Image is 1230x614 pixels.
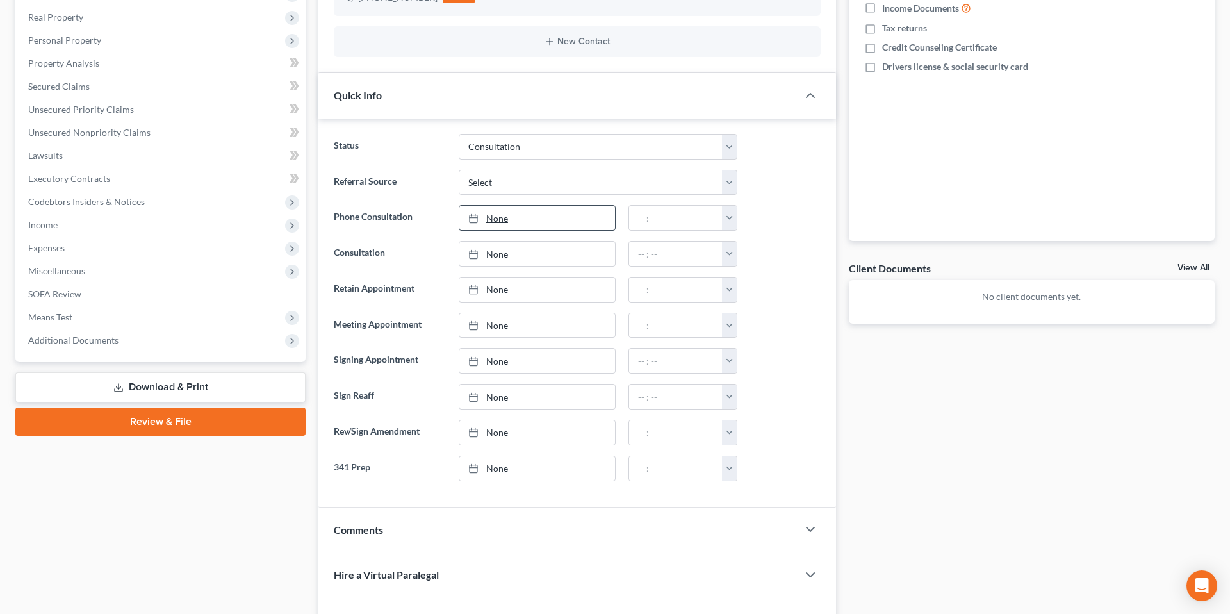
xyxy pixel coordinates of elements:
label: Phone Consultation [327,205,452,231]
a: None [459,278,615,302]
label: Retain Appointment [327,277,452,303]
span: Unsecured Nonpriority Claims [28,127,151,138]
a: View All [1177,263,1209,272]
a: Download & Print [15,372,306,402]
a: Secured Claims [18,75,306,98]
span: Income [28,219,58,230]
span: Credit Counseling Certificate [882,41,997,54]
span: Drivers license & social security card [882,60,1028,73]
label: Rev/Sign Amendment [327,420,452,445]
span: SOFA Review [28,288,81,299]
div: Open Intercom Messenger [1186,570,1217,601]
input: -- : -- [629,313,722,338]
a: None [459,385,615,409]
input: -- : -- [629,206,722,230]
a: Review & File [15,408,306,436]
a: None [459,242,615,266]
div: Client Documents [849,261,931,275]
a: Unsecured Nonpriority Claims [18,121,306,144]
label: Signing Appointment [327,348,452,374]
a: Unsecured Priority Claims [18,98,306,121]
span: Additional Documents [28,335,119,345]
input: -- : -- [629,349,722,373]
span: Lawsuits [28,150,63,161]
input: -- : -- [629,456,722,481]
input: -- : -- [629,385,722,409]
a: Lawsuits [18,144,306,167]
label: Status [327,134,452,160]
span: Miscellaneous [28,265,85,276]
span: Codebtors Insiders & Notices [28,196,145,207]
span: Personal Property [28,35,101,46]
a: Executory Contracts [18,167,306,190]
span: Secured Claims [28,81,90,92]
label: 341 Prep [327,456,452,481]
input: -- : -- [629,420,722,445]
label: Consultation [327,241,452,267]
span: Income Documents [882,2,959,15]
input: -- : -- [629,278,722,302]
a: None [459,349,615,373]
span: Tax returns [882,22,927,35]
span: Means Test [28,311,72,322]
span: Comments [334,524,383,536]
label: Meeting Appointment [327,313,452,338]
span: Hire a Virtual Paralegal [334,568,439,581]
a: None [459,206,615,230]
label: Sign Reaff [327,384,452,410]
p: No client documents yet. [859,290,1204,303]
input: -- : -- [629,242,722,266]
a: Property Analysis [18,52,306,75]
button: New Contact [344,37,810,47]
a: SOFA Review [18,283,306,306]
a: None [459,420,615,445]
span: Property Analysis [28,58,99,69]
span: Expenses [28,242,65,253]
span: Real Property [28,12,83,22]
span: Quick Info [334,89,382,101]
a: None [459,456,615,481]
a: None [459,313,615,338]
label: Referral Source [327,170,452,195]
span: Executory Contracts [28,173,110,184]
span: Unsecured Priority Claims [28,104,134,115]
